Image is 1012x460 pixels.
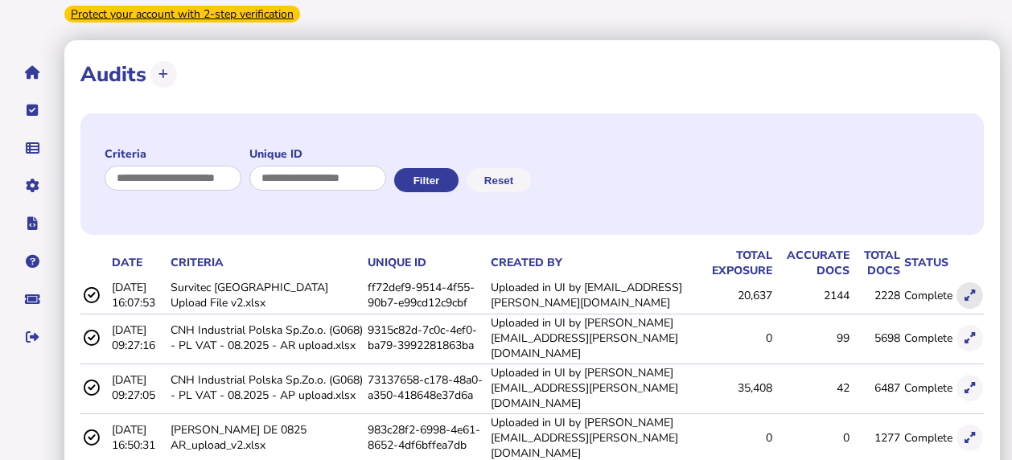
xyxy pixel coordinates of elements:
[26,148,39,149] i: Data manager
[364,279,487,312] td: ff72def9-9514-4f55-90b7-e99cd12c9cbf
[697,314,773,362] td: 0
[850,279,901,312] td: 2228
[109,279,167,312] td: [DATE] 16:07:53
[15,207,49,240] button: Developer hub links
[956,325,983,351] button: Show in modal
[773,279,850,312] td: 2144
[487,314,697,362] td: Uploaded in UI by [PERSON_NAME][EMAIL_ADDRESS][PERSON_NAME][DOMAIN_NAME]
[901,247,953,279] th: status
[249,146,386,162] label: Unique ID
[150,61,177,88] button: Upload transactions
[109,247,167,279] th: date
[773,363,850,412] td: 42
[697,247,773,279] th: total exposure
[109,314,167,362] td: [DATE] 09:27:16
[850,363,901,412] td: 6487
[64,6,300,23] div: From Oct 1, 2025, 2-step verification will be required to login. Set it up now...
[15,282,49,316] button: Raise a support ticket
[109,363,167,412] td: [DATE] 09:27:05
[901,314,953,362] td: Complete
[901,279,953,312] td: Complete
[15,55,49,89] button: Home
[467,168,531,192] button: Reset
[394,168,459,192] button: Filter
[850,247,901,279] th: total docs
[167,363,364,412] td: CNH Industrial Polska Sp.Zo.o. (G068) - PL VAT - 08.2025 - AP upload.xlsx
[15,131,49,165] button: Data manager
[15,244,49,278] button: Help pages
[697,363,773,412] td: 35,408
[80,60,146,88] h1: Audits
[15,93,49,127] button: Tasks
[487,247,697,279] th: Created by
[15,169,49,203] button: Manage settings
[850,314,901,362] td: 5698
[773,247,850,279] th: accurate docs
[15,320,49,354] button: Sign out
[697,279,773,312] td: 20,637
[956,282,983,309] button: Show in modal
[167,247,364,279] th: Criteria
[487,363,697,412] td: Uploaded in UI by [PERSON_NAME][EMAIL_ADDRESS][PERSON_NAME][DOMAIN_NAME]
[167,279,364,312] td: Survitec [GEOGRAPHIC_DATA] Upload File v2.xlsx
[167,314,364,362] td: CNH Industrial Polska Sp.Zo.o. (G068) - PL VAT - 08.2025 - AR upload.xlsx
[364,363,487,412] td: 73137658-c178-48a0-a350-418648e37d6a
[956,375,983,401] button: Show in modal
[364,314,487,362] td: 9315c82d-7c0c-4ef0-ba79-3992281863ba
[105,146,241,162] label: Criteria
[956,425,983,451] button: Show in modal
[364,247,487,279] th: Unique id
[901,363,953,412] td: Complete
[487,279,697,312] td: Uploaded in UI by [EMAIL_ADDRESS][PERSON_NAME][DOMAIN_NAME]
[773,314,850,362] td: 99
